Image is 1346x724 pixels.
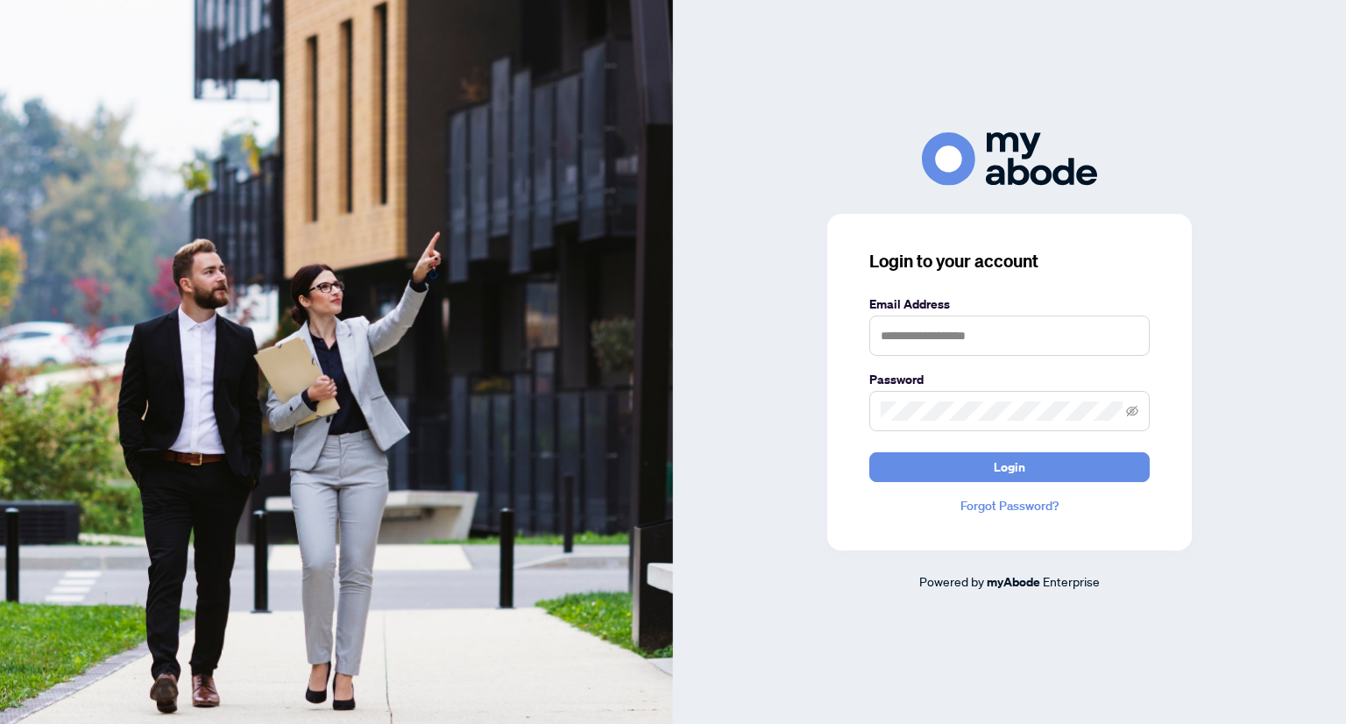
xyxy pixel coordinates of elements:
[869,370,1150,389] label: Password
[994,453,1025,481] span: Login
[1126,405,1138,417] span: eye-invisible
[1043,573,1100,589] span: Enterprise
[869,496,1150,515] a: Forgot Password?
[987,572,1040,592] a: myAbode
[922,132,1097,186] img: ma-logo
[869,295,1150,314] label: Email Address
[919,573,984,589] span: Powered by
[869,452,1150,482] button: Login
[869,249,1150,273] h3: Login to your account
